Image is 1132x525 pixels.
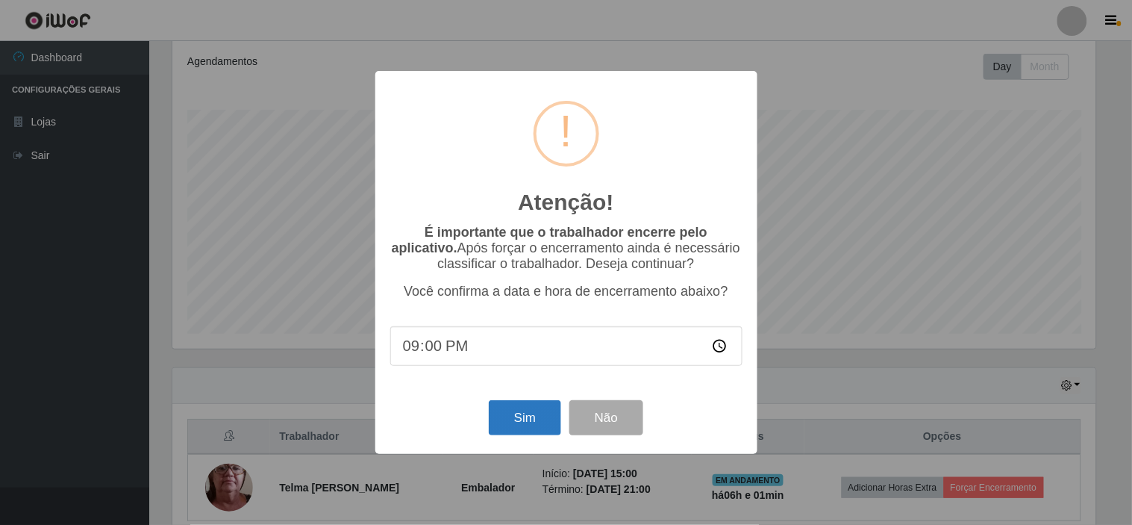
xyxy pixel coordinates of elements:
[390,284,742,299] p: Você confirma a data e hora de encerramento abaixo?
[518,189,613,216] h2: Atenção!
[569,400,643,435] button: Não
[392,225,707,255] b: É importante que o trabalhador encerre pelo aplicativo.
[489,400,561,435] button: Sim
[390,225,742,272] p: Após forçar o encerramento ainda é necessário classificar o trabalhador. Deseja continuar?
